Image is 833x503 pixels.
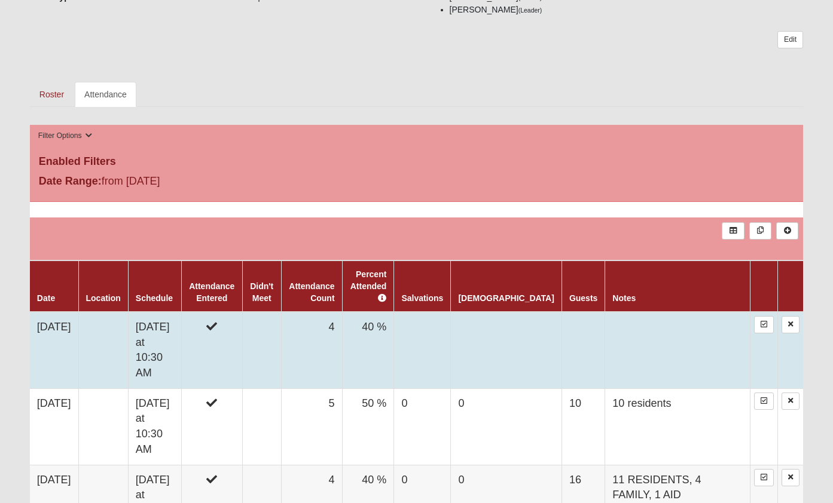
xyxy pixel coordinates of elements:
[37,293,55,303] a: Date
[30,312,78,388] td: [DATE]
[128,388,181,465] td: [DATE] at 10:30 AM
[754,316,774,333] a: Enter Attendance
[562,388,605,465] td: 10
[189,281,234,303] a: Attendance Entered
[451,388,562,465] td: 0
[450,4,804,16] li: [PERSON_NAME]
[451,260,562,312] th: [DEMOGRAPHIC_DATA]
[777,31,803,48] a: Edit
[30,82,74,107] a: Roster
[39,155,794,168] h4: Enabled Filters
[754,469,774,486] a: Enter Attendance
[749,222,771,240] a: Merge Records into Merge Template
[30,173,288,192] div: from [DATE]
[782,316,800,333] a: Delete
[35,130,96,142] button: Filter Options
[562,260,605,312] th: Guests
[612,293,636,303] a: Notes
[394,260,451,312] th: Salvations
[722,222,744,240] a: Export to Excel
[776,222,798,240] a: Alt+N
[350,269,387,303] a: Percent Attended
[136,293,173,303] a: Schedule
[394,388,451,465] td: 0
[342,312,394,388] td: 40 %
[754,392,774,410] a: Enter Attendance
[782,392,800,410] a: Delete
[605,388,750,465] td: 10 residents
[75,82,136,107] a: Attendance
[250,281,273,303] a: Didn't Meet
[281,312,342,388] td: 4
[342,388,394,465] td: 50 %
[518,7,542,14] small: (Leader)
[281,388,342,465] td: 5
[39,173,102,189] label: Date Range:
[86,293,121,303] a: Location
[30,388,78,465] td: [DATE]
[289,281,334,303] a: Attendance Count
[128,312,181,388] td: [DATE] at 10:30 AM
[782,469,800,486] a: Delete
